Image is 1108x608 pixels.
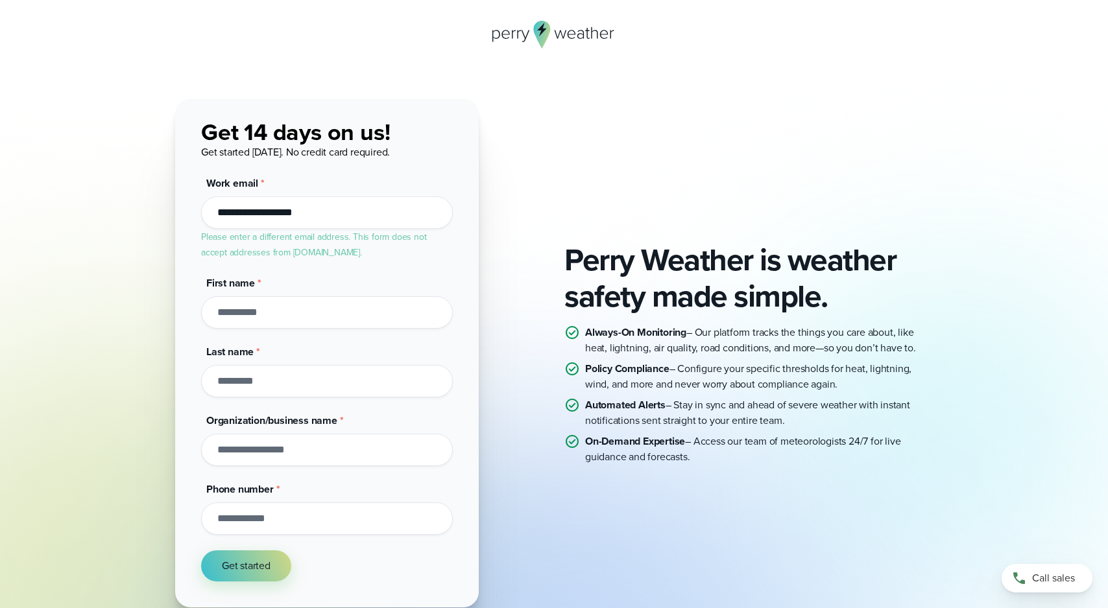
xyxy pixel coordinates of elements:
label: Please enter a different email address. This form does not accept addresses from [DOMAIN_NAME]. [201,230,426,259]
span: Last name [206,344,254,359]
p: – Stay in sync and ahead of severe weather with instant notifications sent straight to your entir... [585,397,933,428]
strong: On-Demand Expertise [585,434,685,449]
span: First name [206,275,255,290]
strong: Always-On Monitoring [585,325,686,340]
span: Get 14 days on us! [201,115,390,149]
strong: Policy Compliance [585,361,669,376]
a: Call sales [1002,564,1092,592]
span: Phone number [206,482,274,497]
p: – Access our team of meteorologists 24/7 for live guidance and forecasts. [585,434,933,465]
span: Organization/business name [206,413,337,428]
p: – Configure your specific thresholds for heat, lightning, wind, and more and never worry about co... [585,361,933,392]
span: Get started [222,558,271,574]
span: Call sales [1032,570,1075,586]
p: – Our platform tracks the things you care about, like heat, lightning, air quality, road conditio... [585,325,933,356]
span: Work email [206,176,258,191]
h2: Perry Weather is weather safety made simple. [564,242,933,314]
strong: Automated Alerts [585,397,666,412]
button: Get started [201,550,291,581]
span: Get started [DATE]. No credit card required. [201,145,390,159]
